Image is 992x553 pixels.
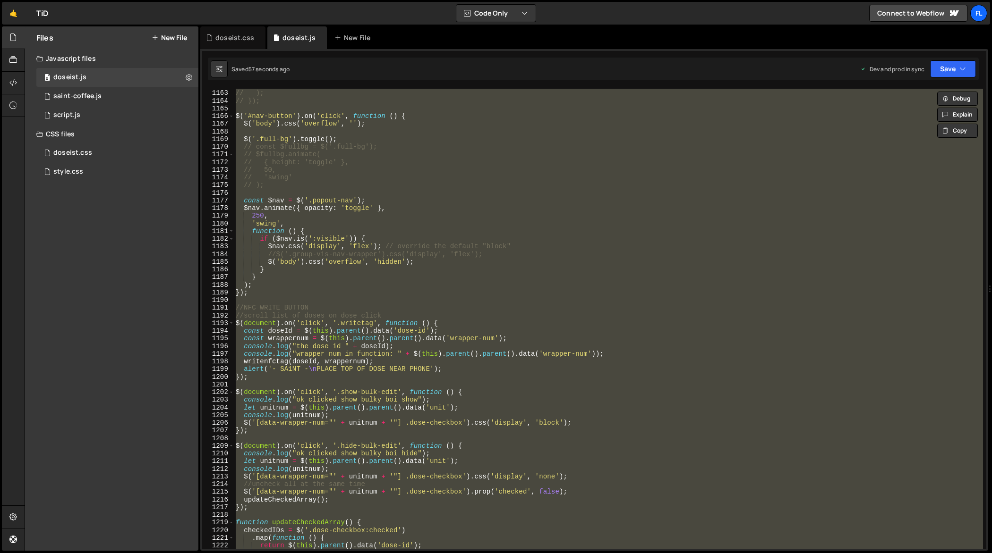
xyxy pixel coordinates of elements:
[202,135,234,143] div: 1169
[202,204,234,212] div: 1178
[202,304,234,311] div: 1191
[202,427,234,434] div: 1207
[202,450,234,457] div: 1210
[202,189,234,197] div: 1176
[202,97,234,105] div: 1164
[202,358,234,365] div: 1198
[334,33,374,42] div: New File
[860,65,924,73] div: Dev and prod in sync
[202,273,234,281] div: 1187
[202,503,234,511] div: 1217
[202,89,234,97] div: 1163
[53,168,83,176] div: style.css
[53,92,102,101] div: saint-coffee.js
[282,33,316,42] div: doseist.js
[202,365,234,373] div: 1199
[202,166,234,174] div: 1173
[202,534,234,542] div: 1221
[25,49,198,68] div: Javascript files
[202,373,234,381] div: 1200
[202,266,234,273] div: 1186
[53,111,80,119] div: script.js
[202,465,234,473] div: 1212
[152,34,187,42] button: New File
[25,125,198,143] div: CSS files
[202,457,234,465] div: 1211
[202,151,234,158] div: 1171
[202,473,234,480] div: 1213
[202,343,234,350] div: 1196
[202,235,234,243] div: 1182
[215,33,254,42] div: doseist.css
[202,419,234,427] div: 1206
[202,296,234,304] div: 1190
[202,496,234,503] div: 1216
[202,442,234,450] div: 1209
[970,5,987,22] a: Fl
[202,527,234,534] div: 1220
[202,335,234,342] div: 1195
[202,143,234,151] div: 1170
[202,243,234,250] div: 1183
[937,108,978,122] button: Explain
[36,68,198,87] div: 4604/37981.js
[202,197,234,204] div: 1177
[456,5,536,22] button: Code Only
[202,411,234,419] div: 1205
[202,327,234,335] div: 1194
[248,65,290,73] div: 57 seconds ago
[202,289,234,296] div: 1189
[202,480,234,488] div: 1214
[36,87,198,106] div: 4604/27020.js
[53,149,92,157] div: doseist.css
[231,65,290,73] div: Saved
[202,511,234,519] div: 1218
[202,350,234,358] div: 1197
[202,227,234,235] div: 1181
[202,258,234,266] div: 1185
[36,162,198,181] div: 4604/25434.css
[202,174,234,181] div: 1174
[202,542,234,549] div: 1222
[202,251,234,258] div: 1184
[869,5,967,22] a: Connect to Webflow
[202,281,234,289] div: 1188
[2,2,25,25] a: 🤙
[202,312,234,319] div: 1192
[44,75,50,82] span: 0
[202,220,234,227] div: 1180
[202,212,234,219] div: 1179
[202,319,234,327] div: 1193
[202,381,234,388] div: 1201
[202,435,234,442] div: 1208
[202,105,234,112] div: 1165
[202,112,234,120] div: 1166
[937,124,978,138] button: Copy
[202,404,234,411] div: 1204
[202,120,234,127] div: 1167
[53,73,86,82] div: doseist.js
[202,388,234,396] div: 1202
[202,488,234,495] div: 1215
[202,159,234,166] div: 1172
[36,143,198,162] div: 4604/42100.css
[930,60,976,77] button: Save
[202,519,234,526] div: 1219
[202,396,234,403] div: 1203
[202,181,234,189] div: 1175
[202,128,234,135] div: 1168
[36,33,53,43] h2: Files
[36,106,198,125] div: 4604/24567.js
[36,8,48,19] div: TiD
[937,92,978,106] button: Debug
